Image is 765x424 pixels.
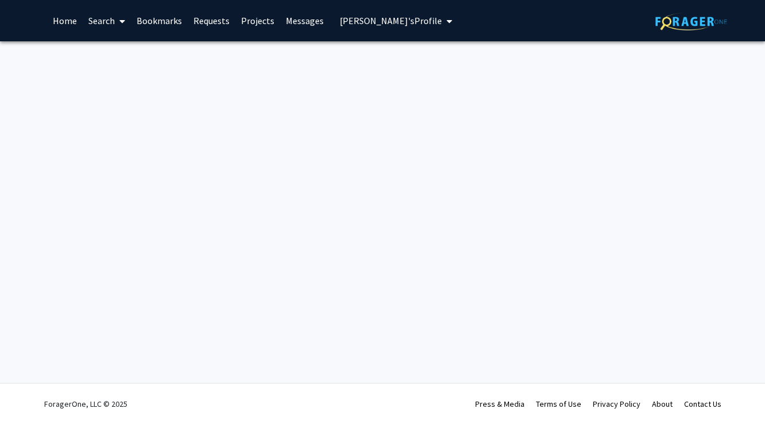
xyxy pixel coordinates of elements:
a: Privacy Policy [593,399,640,409]
a: Bookmarks [131,1,188,41]
a: Terms of Use [536,399,581,409]
a: Requests [188,1,235,41]
a: Press & Media [475,399,525,409]
a: About [652,399,673,409]
span: [PERSON_NAME]'s Profile [340,15,442,26]
div: ForagerOne, LLC © 2025 [44,384,127,424]
a: Search [83,1,131,41]
a: Messages [280,1,329,41]
a: Projects [235,1,280,41]
img: ForagerOne Logo [655,13,727,30]
a: Home [47,1,83,41]
a: Contact Us [684,399,721,409]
